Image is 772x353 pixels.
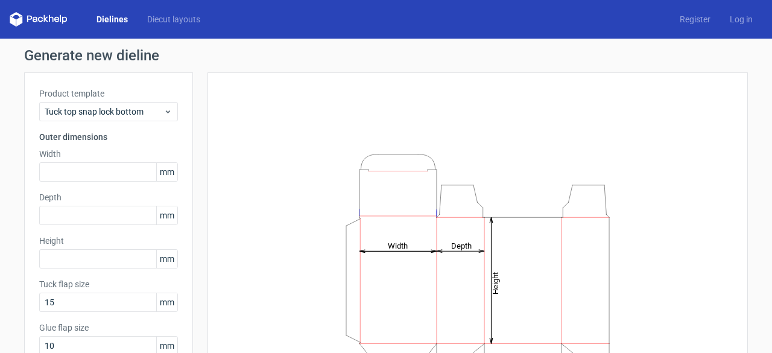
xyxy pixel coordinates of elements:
label: Product template [39,87,178,100]
label: Height [39,235,178,247]
label: Depth [39,191,178,203]
label: Glue flap size [39,322,178,334]
span: mm [156,206,177,224]
span: mm [156,163,177,181]
label: Width [39,148,178,160]
a: Diecut layouts [138,13,210,25]
h3: Outer dimensions [39,131,178,143]
a: Register [670,13,720,25]
tspan: Width [388,241,408,250]
a: Dielines [87,13,138,25]
h1: Generate new dieline [24,48,748,63]
tspan: Height [491,272,500,294]
span: mm [156,293,177,311]
label: Tuck flap size [39,278,178,290]
span: mm [156,250,177,268]
a: Log in [720,13,762,25]
span: Tuck top snap lock bottom [45,106,163,118]
tspan: Depth [451,241,472,250]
